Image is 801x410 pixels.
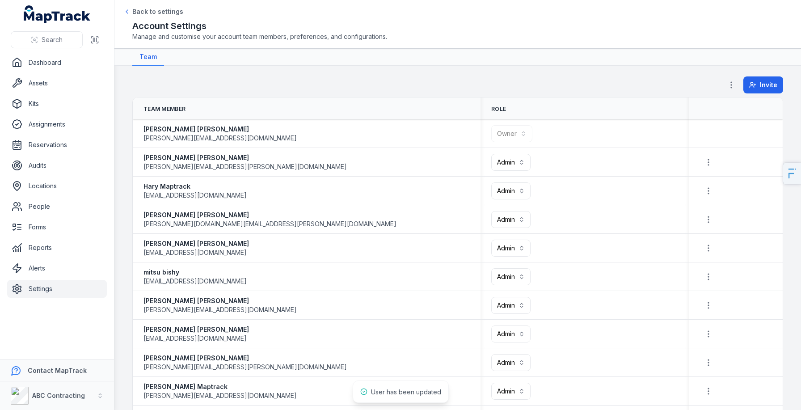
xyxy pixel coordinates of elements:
[760,80,777,89] span: Invite
[143,239,249,248] strong: [PERSON_NAME] [PERSON_NAME]
[143,182,247,191] strong: Hary Maptrack
[42,35,63,44] span: Search
[743,76,783,93] button: Invite
[143,211,396,220] strong: [PERSON_NAME] [PERSON_NAME]
[143,354,347,363] strong: [PERSON_NAME] [PERSON_NAME]
[143,334,247,343] span: [EMAIL_ADDRESS][DOMAIN_NAME]
[491,182,531,199] button: Admin
[143,363,347,372] span: [PERSON_NAME][EMAIL_ADDRESS][PERSON_NAME][DOMAIN_NAME]
[143,162,347,171] span: [PERSON_NAME][EMAIL_ADDRESS][PERSON_NAME][DOMAIN_NAME]
[7,280,107,298] a: Settings
[7,198,107,216] a: People
[143,220,396,228] span: [PERSON_NAME][DOMAIN_NAME][EMAIL_ADDRESS][PERSON_NAME][DOMAIN_NAME]
[7,156,107,174] a: Audits
[491,354,531,371] button: Admin
[143,325,249,334] strong: [PERSON_NAME] [PERSON_NAME]
[7,177,107,195] a: Locations
[132,20,783,32] h2: Account Settings
[143,382,297,391] strong: [PERSON_NAME] Maptrack
[491,240,531,257] button: Admin
[143,268,247,277] strong: mitsu bishy
[32,392,85,399] strong: ABC Contracting
[123,7,183,16] a: Back to settings
[28,367,87,374] strong: Contact MapTrack
[7,136,107,154] a: Reservations
[132,7,183,16] span: Back to settings
[7,54,107,72] a: Dashboard
[143,277,247,286] span: [EMAIL_ADDRESS][DOMAIN_NAME]
[143,134,297,143] span: [PERSON_NAME][EMAIL_ADDRESS][DOMAIN_NAME]
[132,49,164,66] a: Team
[24,5,91,23] a: MapTrack
[491,211,531,228] button: Admin
[11,31,83,48] button: Search
[143,191,247,200] span: [EMAIL_ADDRESS][DOMAIN_NAME]
[143,125,297,134] strong: [PERSON_NAME] [PERSON_NAME]
[143,305,297,314] span: [PERSON_NAME][EMAIL_ADDRESS][DOMAIN_NAME]
[143,248,247,257] span: [EMAIL_ADDRESS][DOMAIN_NAME]
[143,153,347,162] strong: [PERSON_NAME] [PERSON_NAME]
[7,259,107,277] a: Alerts
[143,391,297,400] span: [PERSON_NAME][EMAIL_ADDRESS][DOMAIN_NAME]
[7,239,107,257] a: Reports
[491,154,531,171] button: Admin
[143,296,297,305] strong: [PERSON_NAME] [PERSON_NAME]
[491,297,531,314] button: Admin
[491,325,531,342] button: Admin
[7,74,107,92] a: Assets
[7,218,107,236] a: Forms
[7,115,107,133] a: Assignments
[371,388,441,396] span: User has been updated
[491,106,506,113] span: Role
[491,268,531,285] button: Admin
[143,106,185,113] span: Team Member
[132,32,783,41] span: Manage and customise your account team members, preferences, and configurations.
[7,95,107,113] a: Kits
[491,383,531,400] button: Admin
